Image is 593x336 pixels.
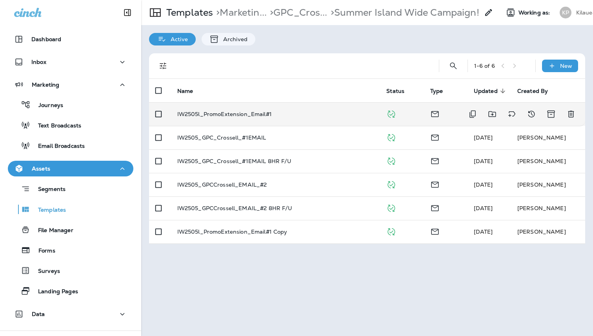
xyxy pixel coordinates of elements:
[8,31,133,47] button: Dashboard
[511,196,585,220] td: [PERSON_NAME]
[30,227,73,234] p: File Manager
[8,96,133,113] button: Journeys
[517,88,548,94] span: Created By
[446,58,461,74] button: Search Templates
[511,126,585,149] td: [PERSON_NAME]
[163,7,213,18] p: Templates
[8,262,133,279] button: Surveys
[511,149,585,173] td: [PERSON_NAME]
[31,59,46,65] p: Inbox
[474,181,493,188] span: Jenesis Ellis
[30,207,66,214] p: Templates
[484,106,500,122] button: Move to folder
[430,88,443,94] span: Type
[474,158,493,165] span: Jenesis Ellis
[543,106,559,122] button: Archive
[430,180,440,187] span: Email
[32,82,59,88] p: Marketing
[474,63,495,69] div: 1 - 6 of 6
[177,158,292,164] p: IW2505_GPC_Crossell_#1EMAIL 8HR F/U
[386,204,396,211] span: Published
[167,36,188,42] p: Active
[430,110,440,117] span: Email
[30,186,65,194] p: Segments
[219,36,247,42] p: Archived
[386,110,396,117] span: Published
[30,268,60,275] p: Surveys
[177,88,193,94] span: Name
[474,205,493,212] span: Jenesis Ellis
[474,228,493,235] span: Jenesis Ellis
[213,7,267,18] p: Marketing Team Campaigns
[474,134,493,141] span: Jenesis Ellis
[430,227,440,234] span: Email
[8,117,133,133] button: Text Broadcasts
[563,106,579,122] button: Delete
[511,220,585,243] td: [PERSON_NAME]
[474,87,508,94] span: Updated
[8,283,133,299] button: Landing Pages
[32,165,50,172] p: Assets
[327,7,479,18] p: Summer Island Wide Campaign!
[8,180,133,197] button: Segments
[8,54,133,70] button: Inbox
[30,288,78,296] p: Landing Pages
[31,102,63,109] p: Journeys
[465,106,480,122] button: Duplicate
[8,137,133,154] button: Email Broadcasts
[177,134,266,141] p: IW2505_GPC_Crossell_#1EMAIL
[386,133,396,140] span: Published
[8,77,133,93] button: Marketing
[524,106,539,122] button: View Changelog
[430,157,440,164] span: Email
[430,133,440,140] span: Email
[474,88,498,94] span: Updated
[177,182,267,188] p: IW2505_GPCCrossell_EMAIL_#2
[155,58,171,74] button: Filters
[511,173,585,196] td: [PERSON_NAME]
[517,87,558,94] span: Created By
[116,5,138,20] button: Collapse Sidebar
[518,9,552,16] span: Working as:
[560,63,572,69] p: New
[8,161,133,176] button: Assets
[267,7,327,18] p: GPC_Crossell
[386,88,404,94] span: Status
[177,87,204,94] span: Name
[386,157,396,164] span: Published
[8,306,133,322] button: Data
[386,227,396,234] span: Published
[177,205,293,211] p: IW2505_GPCCrossell_EMAIL_#2 8HR F/U
[430,87,453,94] span: Type
[386,180,396,187] span: Published
[560,7,571,18] div: KP
[30,122,81,130] p: Text Broadcasts
[8,201,133,218] button: Templates
[31,247,55,255] p: Forms
[8,222,133,238] button: File Manager
[8,242,133,258] button: Forms
[430,204,440,211] span: Email
[386,87,415,94] span: Status
[504,106,520,122] button: Add tags
[31,36,61,42] p: Dashboard
[30,143,85,150] p: Email Broadcasts
[177,111,272,117] p: IW2505l_PromoExtension_Email#1
[32,311,45,317] p: Data
[177,229,287,235] p: IW2505l_PromoExtension_Email#1 Copy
